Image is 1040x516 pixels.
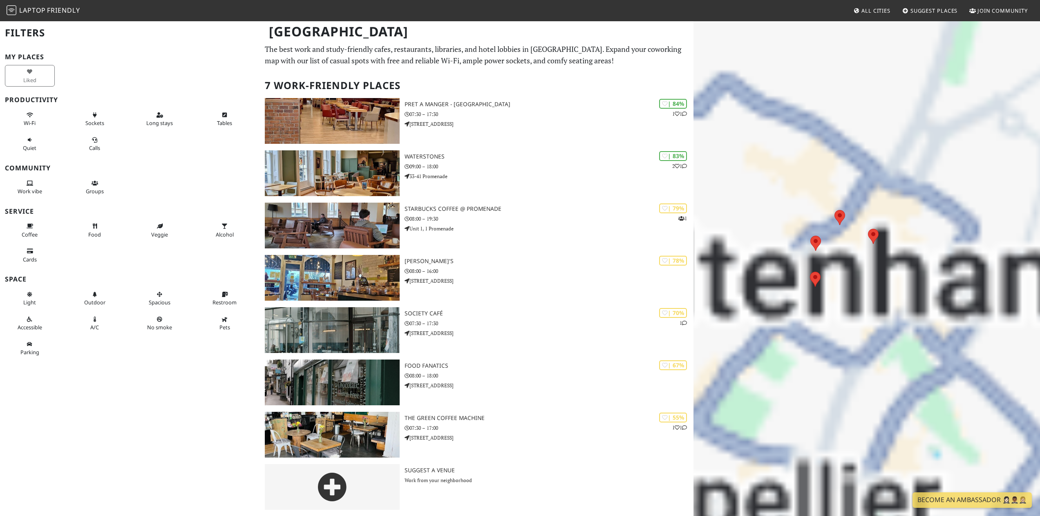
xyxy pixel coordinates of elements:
[70,219,120,241] button: Food
[659,413,687,422] div: | 55%
[89,144,100,152] span: Video/audio calls
[260,464,693,510] a: Suggest a Venue Work from your neighborhood
[260,412,693,458] a: The Green Coffee Machine | 55% 11 The Green Coffee Machine 07:30 – 17:00 [STREET_ADDRESS]
[405,415,693,422] h3: The Green Coffee Machine
[262,20,691,43] h1: [GEOGRAPHIC_DATA]
[850,3,894,18] a: All Cities
[90,324,99,331] span: Air conditioned
[659,308,687,317] div: | 70%
[47,6,80,15] span: Friendly
[405,277,693,285] p: [STREET_ADDRESS]
[910,7,958,14] span: Suggest Places
[405,120,693,128] p: [STREET_ADDRESS]
[70,313,120,334] button: A/C
[265,43,688,67] p: The best work and study-friendly cafes, restaurants, libraries, and hotel lobbies in [GEOGRAPHIC_...
[260,150,693,196] a: Waterstones | 83% 21 Waterstones 09:00 – 18:00 33-41 Promenade
[70,288,120,309] button: Outdoor
[5,288,55,309] button: Light
[5,164,255,172] h3: Community
[18,188,42,195] span: People working
[678,214,687,222] p: 1
[659,256,687,265] div: | 78%
[405,153,693,160] h3: Waterstones
[405,362,693,369] h3: Food Fanatics
[265,98,399,144] img: Pret A Manger - High Street
[265,360,399,405] img: Food Fanatics
[680,319,687,327] p: 1
[86,188,104,195] span: Group tables
[672,162,687,170] p: 2 1
[5,53,255,61] h3: My Places
[135,313,185,334] button: No smoke
[405,319,693,327] p: 07:30 – 17:30
[88,231,101,238] span: Food
[672,424,687,431] p: 1 1
[265,412,399,458] img: The Green Coffee Machine
[20,348,39,356] span: Parking
[405,424,693,432] p: 07:30 – 17:00
[24,119,36,127] span: Stable Wi-Fi
[7,5,16,15] img: LaptopFriendly
[146,119,173,127] span: Long stays
[5,96,255,104] h3: Productivity
[135,288,185,309] button: Spacious
[405,476,693,484] p: Work from your neighborhood
[405,101,693,108] h3: Pret A Manger - [GEOGRAPHIC_DATA]
[151,231,168,238] span: Veggie
[23,256,37,263] span: Credit cards
[966,3,1031,18] a: Join Community
[260,255,693,301] a: Madison's | 78% [PERSON_NAME]'s 08:00 – 16:00 [STREET_ADDRESS]
[216,231,234,238] span: Alcohol
[7,4,80,18] a: LaptopFriendly LaptopFriendly
[265,464,399,510] img: gray-place-d2bdb4477600e061c01bd816cc0f2ef0cfcb1ca9e3ad78868dd16fb2af073a21.png
[219,324,230,331] span: Pet friendly
[260,360,693,405] a: Food Fanatics | 67% Food Fanatics 08:00 – 18:00 [STREET_ADDRESS]
[5,208,255,215] h3: Service
[147,324,172,331] span: Smoke free
[405,215,693,223] p: 08:00 – 19:30
[265,203,399,248] img: Starbucks Coffee @ Promenade
[265,150,399,196] img: Waterstones
[23,144,36,152] span: Quiet
[899,3,961,18] a: Suggest Places
[405,267,693,275] p: 08:00 – 16:00
[405,206,693,212] h3: Starbucks Coffee @ Promenade
[405,434,693,442] p: [STREET_ADDRESS]
[5,20,255,45] h2: Filters
[405,258,693,265] h3: [PERSON_NAME]'s
[70,176,120,198] button: Groups
[659,99,687,108] div: | 84%
[5,313,55,334] button: Accessible
[405,163,693,170] p: 09:00 – 18:00
[672,110,687,118] p: 1 1
[5,133,55,155] button: Quiet
[135,219,185,241] button: Veggie
[70,133,120,155] button: Calls
[70,108,120,130] button: Sockets
[200,313,250,334] button: Pets
[405,225,693,232] p: Unit 1, 1 Promenade
[977,7,1028,14] span: Join Community
[861,7,890,14] span: All Cities
[260,203,693,248] a: Starbucks Coffee @ Promenade | 79% 1 Starbucks Coffee @ Promenade 08:00 – 19:30 Unit 1, 1 Promenade
[212,299,237,306] span: Restroom
[265,307,399,353] img: Society Café
[5,275,255,283] h3: Space
[5,337,55,359] button: Parking
[5,219,55,241] button: Coffee
[85,119,104,127] span: Power sockets
[405,172,693,180] p: 33-41 Promenade
[659,203,687,213] div: | 79%
[405,310,693,317] h3: Society Café
[405,329,693,337] p: [STREET_ADDRESS]
[19,6,46,15] span: Laptop
[659,360,687,370] div: | 67%
[405,467,693,474] h3: Suggest a Venue
[405,110,693,118] p: 07:30 – 17:30
[405,382,693,389] p: [STREET_ADDRESS]
[659,151,687,161] div: | 83%
[5,244,55,266] button: Cards
[260,307,693,353] a: Society Café | 70% 1 Society Café 07:30 – 17:30 [STREET_ADDRESS]
[200,108,250,130] button: Tables
[200,219,250,241] button: Alcohol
